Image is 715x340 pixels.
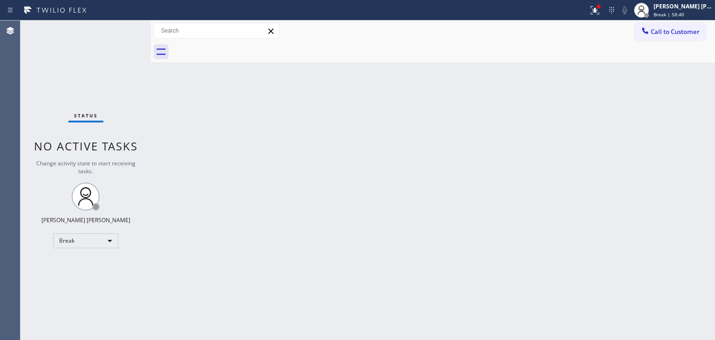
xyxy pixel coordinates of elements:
span: No active tasks [34,138,138,154]
input: Search [154,23,279,38]
div: [PERSON_NAME] [PERSON_NAME] [41,216,130,224]
div: Break [53,233,118,248]
span: Status [74,112,98,119]
button: Call to Customer [634,23,706,41]
span: Call to Customer [651,27,700,36]
button: Mute [618,4,631,17]
span: Break | 58:40 [654,11,684,18]
div: [PERSON_NAME] [PERSON_NAME] [654,2,712,10]
span: Change activity state to start receiving tasks. [36,159,135,175]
